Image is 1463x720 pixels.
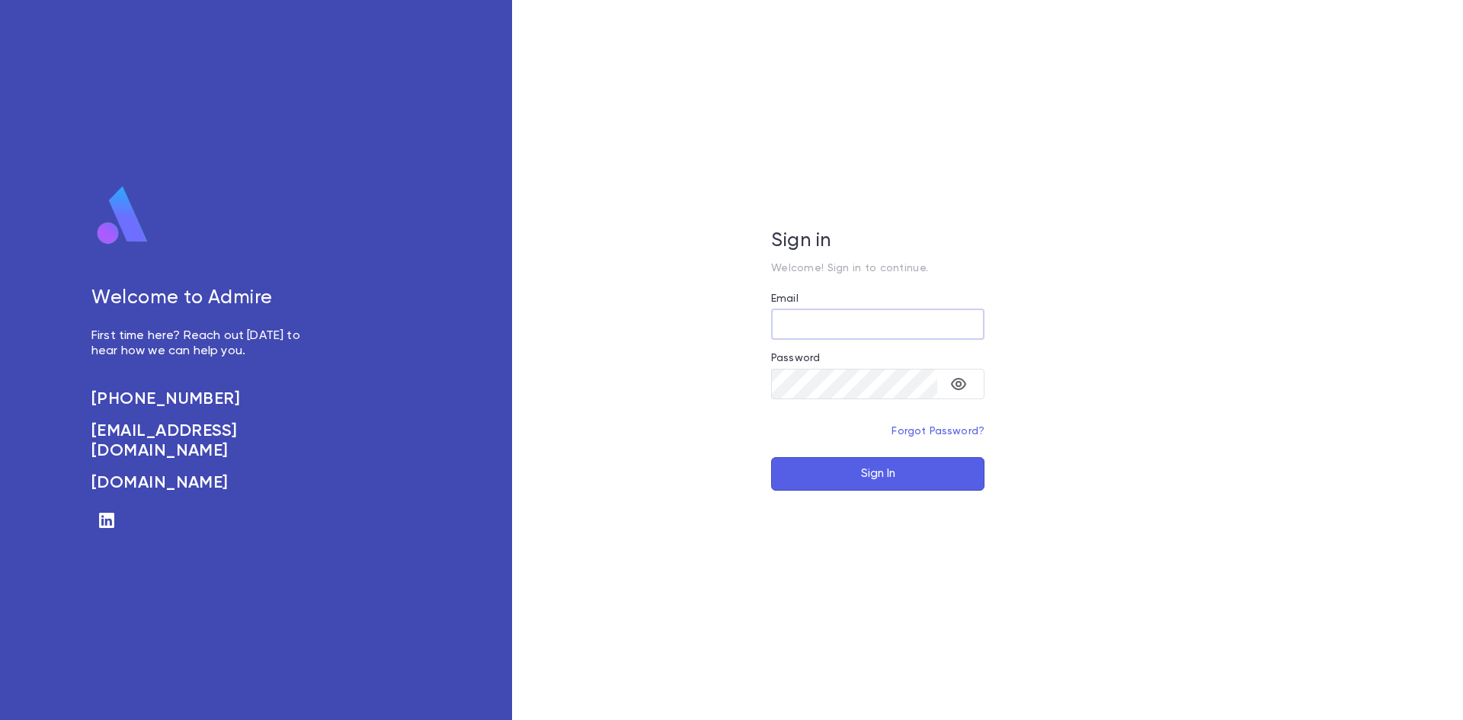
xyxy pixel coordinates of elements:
a: [EMAIL_ADDRESS][DOMAIN_NAME] [91,421,317,461]
h5: Sign in [771,230,984,253]
img: logo [91,185,154,246]
h5: Welcome to Admire [91,287,317,310]
button: Sign In [771,457,984,491]
a: Forgot Password? [892,426,984,437]
a: [DOMAIN_NAME] [91,473,317,493]
label: Password [771,352,820,364]
p: First time here? Reach out [DATE] to hear how we can help you. [91,328,317,359]
p: Welcome! Sign in to continue. [771,262,984,274]
button: toggle password visibility [943,369,974,399]
a: [PHONE_NUMBER] [91,389,317,409]
label: Email [771,293,799,305]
